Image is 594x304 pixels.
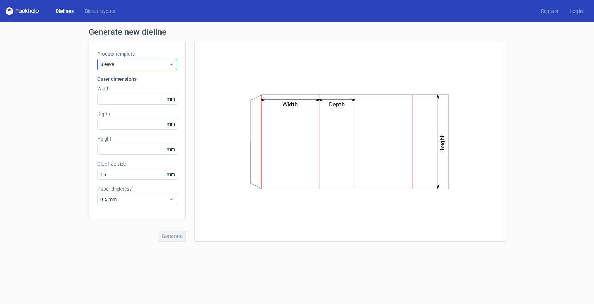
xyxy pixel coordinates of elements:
[97,50,177,57] label: Product template
[97,135,177,142] label: Height
[97,85,177,92] label: Width
[165,144,177,154] span: mm
[97,160,177,167] label: Glue flap size
[535,8,564,15] a: Register
[439,135,446,153] text: Height
[97,75,177,82] h3: Outer dimensions
[283,101,298,108] text: Width
[50,8,79,15] a: Dielines
[100,196,169,203] span: 0.5 mm
[165,169,177,179] span: mm
[329,101,345,108] text: Depth
[97,185,177,192] label: Paper thickness
[165,94,177,104] span: mm
[89,28,505,36] h1: Generate new dieline
[97,110,177,117] label: Depth
[100,61,169,68] span: Sleeve
[165,119,177,129] span: mm
[79,8,121,15] a: Diecut layouts
[564,8,588,15] a: Log in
